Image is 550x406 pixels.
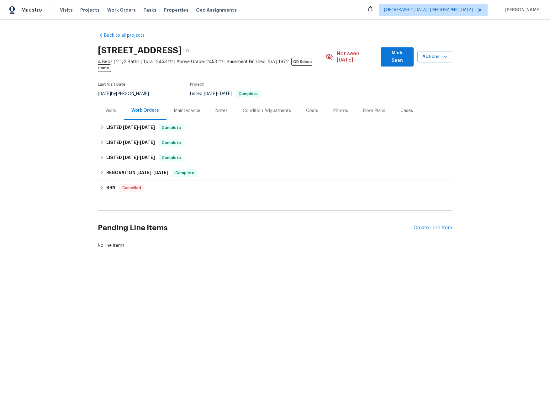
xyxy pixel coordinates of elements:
[363,108,385,114] div: Floor Plans
[120,185,144,191] span: Cancelled
[219,92,232,96] span: [DATE]
[123,155,155,160] span: -
[140,140,155,145] span: [DATE]
[384,7,473,13] span: [GEOGRAPHIC_DATA], [GEOGRAPHIC_DATA]
[106,154,155,162] h6: LISTED
[98,47,182,54] h2: [STREET_ADDRESS]
[107,7,136,13] span: Work Orders
[236,92,260,96] span: Complete
[106,184,115,192] h6: BRN
[143,8,156,12] span: Tasks
[98,243,452,249] div: No line items.
[306,108,318,114] div: Costs
[98,32,158,39] a: Back to all projects
[182,45,193,56] button: Copy Address
[159,155,183,161] span: Complete
[173,170,197,176] span: Complete
[136,170,151,175] span: [DATE]
[98,58,312,72] span: OD Select Home
[140,155,155,160] span: [DATE]
[204,92,232,96] span: -
[381,47,414,67] button: Mark Seen
[98,213,414,243] h2: Pending Line Items
[196,7,237,13] span: Geo Assignments
[503,7,541,13] span: [PERSON_NAME]
[106,124,155,131] h6: LISTED
[106,169,168,177] h6: RENOVATION
[105,108,116,114] div: Visits
[243,108,291,114] div: Condition Adjustments
[131,107,159,114] div: Work Orders
[136,170,168,175] span: -
[123,155,138,160] span: [DATE]
[21,7,42,13] span: Maestro
[98,120,452,135] div: LISTED [DATE]-[DATE]Complete
[400,108,413,114] div: Cases
[98,135,452,150] div: LISTED [DATE]-[DATE]Complete
[190,83,204,86] span: Project
[140,125,155,130] span: [DATE]
[159,125,183,131] span: Complete
[204,92,217,96] span: [DATE]
[386,49,409,65] span: Mark Seen
[164,7,188,13] span: Properties
[123,125,138,130] span: [DATE]
[215,108,228,114] div: Notes
[159,140,183,146] span: Complete
[337,51,377,63] span: Not seen [DATE]
[80,7,100,13] span: Projects
[98,59,325,71] span: 4 Beds | 2 1/2 Baths | Total: 2453 ft² | Above Grade: 2453 ft² | Basement Finished: N/A | 1972
[174,108,200,114] div: Maintenance
[98,83,125,86] span: Last Visit Date
[153,170,168,175] span: [DATE]
[98,90,156,98] div: by [PERSON_NAME]
[98,180,452,195] div: BRN Cancelled
[190,92,261,96] span: Listed
[422,53,447,61] span: Actions
[123,140,155,145] span: -
[98,165,452,180] div: RENOVATION [DATE]-[DATE]Complete
[98,92,111,96] span: [DATE]
[60,7,73,13] span: Visits
[106,139,155,147] h6: LISTED
[123,140,138,145] span: [DATE]
[98,150,452,165] div: LISTED [DATE]-[DATE]Complete
[123,125,155,130] span: -
[333,108,348,114] div: Photos
[414,225,452,231] div: Create Line Item
[417,51,452,63] button: Actions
